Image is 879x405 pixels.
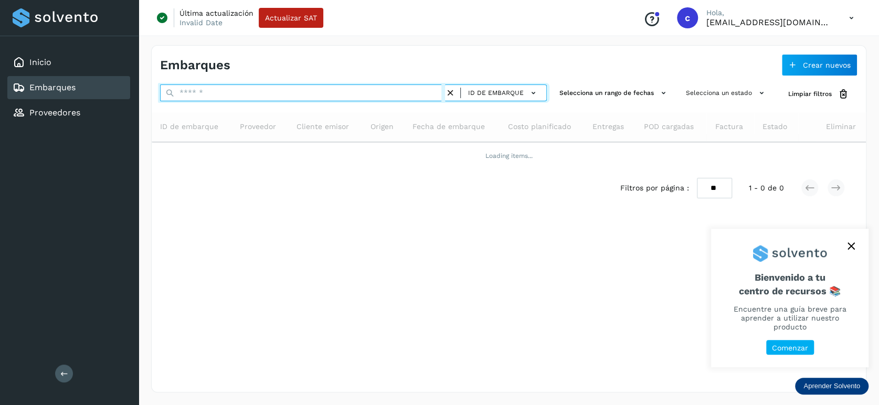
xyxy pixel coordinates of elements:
[265,14,317,22] span: Actualizar SAT
[644,121,694,132] span: POD cargadas
[507,121,570,132] span: Costo planificado
[592,121,624,132] span: Entregas
[715,121,743,132] span: Factura
[29,108,80,118] a: Proveedores
[711,229,869,367] div: Aprender Solvento
[795,378,869,395] div: Aprender Solvento
[179,8,253,18] p: Última actualización
[724,272,856,296] span: Bienvenido a tu
[259,8,323,28] button: Actualizar SAT
[7,101,130,124] div: Proveedores
[160,58,230,73] h4: Embarques
[843,238,859,254] button: close,
[706,8,832,17] p: Hola,
[780,84,857,104] button: Limpiar filtros
[781,54,857,76] button: Crear nuevos
[762,121,787,132] span: Estado
[826,121,856,132] span: Eliminar
[152,142,866,169] td: Loading items...
[706,17,832,27] p: cavila@niagarawater.com
[724,285,856,297] p: centro de recursos 📚
[160,121,218,132] span: ID de embarque
[803,61,851,69] span: Crear nuevos
[29,82,76,92] a: Embarques
[370,121,393,132] span: Origen
[7,51,130,74] div: Inicio
[465,86,542,101] button: ID de embarque
[772,344,808,353] p: Comenzar
[788,89,832,99] span: Limpiar filtros
[724,305,856,331] p: Encuentre una guía breve para aprender a utilizar nuestro producto
[620,183,689,194] span: Filtros por página :
[179,18,223,27] p: Invalid Date
[682,84,771,102] button: Selecciona un estado
[240,121,276,132] span: Proveedor
[749,183,784,194] span: 1 - 0 de 0
[296,121,349,132] span: Cliente emisor
[468,88,524,98] span: ID de embarque
[412,121,485,132] span: Fecha de embarque
[7,76,130,99] div: Embarques
[803,382,860,390] p: Aprender Solvento
[555,84,673,102] button: Selecciona un rango de fechas
[766,340,814,355] button: Comenzar
[29,57,51,67] a: Inicio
